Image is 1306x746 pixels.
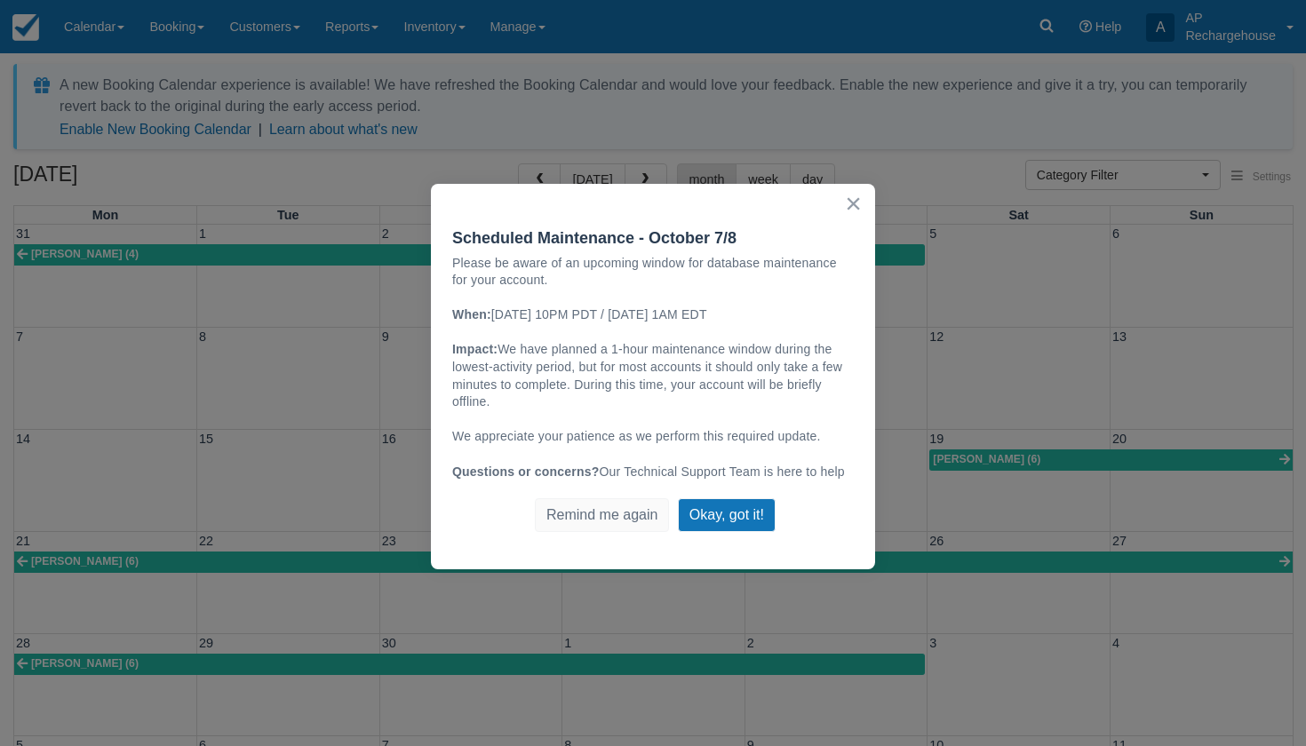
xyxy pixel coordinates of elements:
span: We have planned a 1-hour maintenance window during the lowest-activity period, but for most accou... [452,342,846,409]
p: Scheduled Maintenance - October 7/8 [452,230,854,246]
strong: When: [452,307,491,321]
button: Close [845,189,862,218]
strong: Questions or concerns? [452,464,599,479]
strong: Impact: [452,342,498,356]
span: [DATE] 10PM PDT / [DATE] 1AM EDT [491,307,707,321]
button: Okay, got it! [678,498,776,532]
p: We appreciate your patience as we perform this required update. [452,428,854,446]
button: Remind me again [535,498,669,532]
span: Our Technical Support Team is here to help [599,464,844,479]
p: Please be aware of an upcoming window for database maintenance for your account. [452,255,854,290]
